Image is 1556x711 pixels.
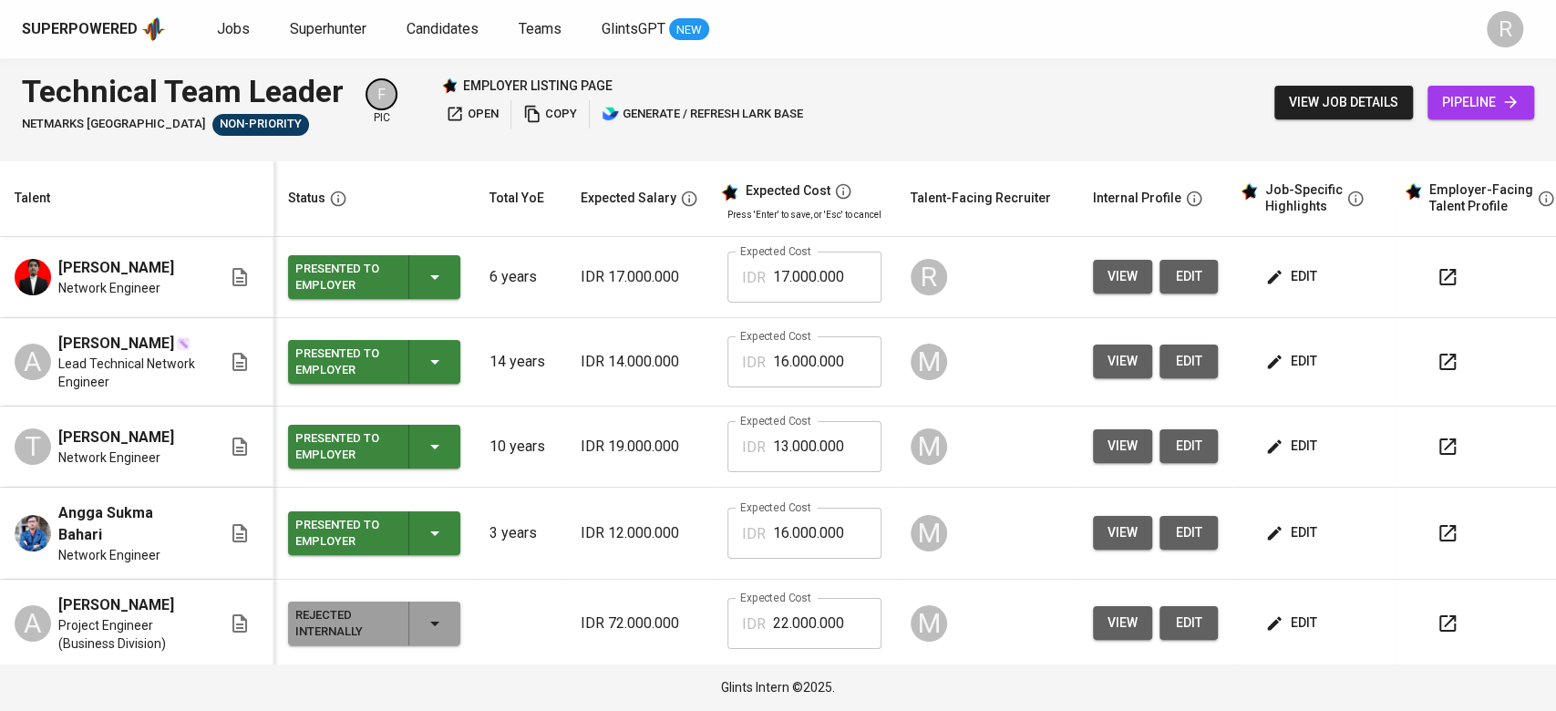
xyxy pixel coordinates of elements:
span: [PERSON_NAME] [58,333,174,355]
div: M [911,605,947,642]
div: Internal Profile [1093,187,1181,210]
button: edit [1159,516,1218,550]
button: edit [1159,260,1218,294]
p: IDR 19.000.000 [581,436,698,458]
span: view [1108,265,1138,288]
span: edit [1174,521,1203,544]
span: Network Engineer [58,279,160,297]
p: Press 'Enter' to save, or 'Esc' to cancel [727,208,881,222]
p: IDR [742,267,766,289]
span: Non-Priority [212,116,309,133]
span: view [1108,521,1138,544]
button: edit [1262,345,1324,378]
span: edit [1269,350,1317,373]
button: edit [1159,429,1218,463]
a: GlintsGPT NEW [602,18,709,41]
div: Expected Salary [581,187,676,210]
div: Presented to Employer [295,342,394,382]
span: edit [1174,435,1203,458]
div: M [911,344,947,380]
div: Expected Cost [746,183,830,200]
button: edit [1159,606,1218,640]
p: IDR [742,523,766,545]
span: Network Engineer [58,546,160,564]
a: Superhunter [290,18,370,41]
span: GlintsGPT [602,20,665,37]
button: lark generate / refresh lark base [597,100,808,129]
div: F [366,78,397,110]
span: [PERSON_NAME] [58,594,174,616]
p: 14 years [489,351,551,373]
div: M [911,515,947,551]
span: copy [523,104,577,125]
p: 6 years [489,266,551,288]
button: Presented to Employer [288,511,460,555]
span: Network Engineer [58,448,160,467]
div: Sufficient Talents in Pipeline [212,114,309,136]
a: Superpoweredapp logo [22,15,166,43]
button: Presented to Employer [288,255,460,299]
span: Candidates [407,20,479,37]
a: pipeline [1427,86,1534,119]
button: Presented to Employer [288,425,460,469]
span: view [1108,350,1138,373]
button: view [1093,345,1152,378]
div: Employer-Facing Talent Profile [1429,182,1533,214]
span: open [446,104,499,125]
button: view [1093,516,1152,550]
span: [PERSON_NAME] [58,427,174,448]
button: edit [1262,516,1324,550]
p: 3 years [489,522,551,544]
div: Presented to Employer [295,427,394,467]
a: Teams [519,18,565,41]
span: view [1108,612,1138,634]
span: Angga Sukma Bahari [58,502,200,546]
button: view [1093,260,1152,294]
button: Rejected Internally [288,602,460,645]
span: [PERSON_NAME] [58,257,174,279]
div: Total YoE [489,187,544,210]
p: employer listing page [463,77,613,95]
p: IDR [742,613,766,635]
span: Lead Technical Network Engineer [58,355,200,391]
span: Teams [519,20,562,37]
div: Talent [15,187,50,210]
button: edit [1159,345,1218,378]
img: magic_wand.svg [176,336,191,351]
div: T [15,428,51,465]
div: Talent-Facing Recruiter [911,187,1051,210]
div: R [911,259,947,295]
img: glints_star.svg [1240,182,1258,201]
button: Presented to Employer [288,340,460,384]
button: edit [1262,429,1324,463]
div: Rejected Internally [295,603,394,644]
span: Jobs [217,20,250,37]
p: IDR [742,437,766,459]
div: A [15,605,51,642]
p: IDR 14.000.000 [581,351,698,373]
img: Glints Star [441,77,458,94]
span: NEW [669,21,709,39]
span: edit [1174,265,1203,288]
button: view [1093,429,1152,463]
img: app logo [141,15,166,43]
img: lark [602,105,620,123]
span: generate / refresh lark base [602,104,803,125]
button: open [441,100,503,129]
span: edit [1174,350,1203,373]
p: 10 years [489,436,551,458]
div: Status [288,187,325,210]
p: IDR 17.000.000 [581,266,698,288]
span: edit [1269,612,1317,634]
img: glints_star.svg [1404,182,1422,201]
span: edit [1269,435,1317,458]
button: edit [1262,260,1324,294]
img: Angga Sukma Bahari [15,515,51,551]
div: Presented to Employer [295,257,394,297]
a: Jobs [217,18,253,41]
